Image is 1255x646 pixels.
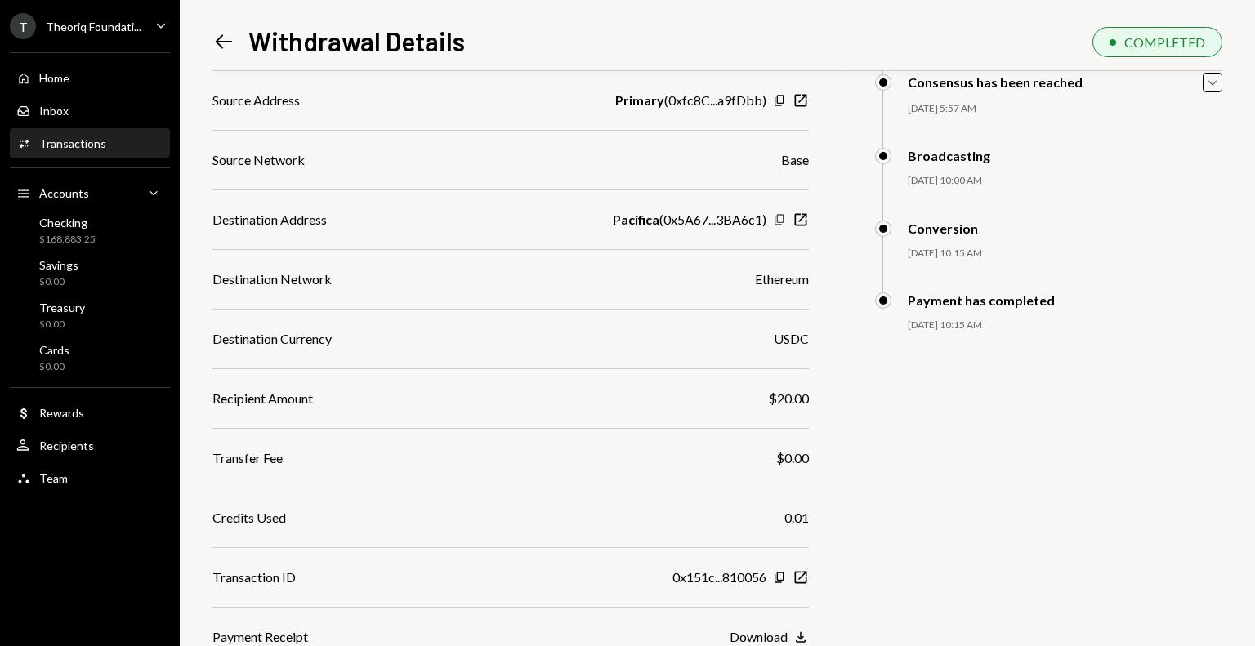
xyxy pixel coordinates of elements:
[39,71,69,85] div: Home
[10,296,170,335] a: Treasury$0.00
[776,448,809,468] div: $0.00
[10,128,170,158] a: Transactions
[212,210,327,229] div: Destination Address
[672,568,766,587] div: 0x151c...810056
[39,360,69,374] div: $0.00
[10,13,36,39] div: T
[10,430,170,460] a: Recipients
[613,210,659,229] b: Pacifica
[212,150,305,170] div: Source Network
[908,221,978,236] div: Conversion
[212,448,283,468] div: Transfer Fee
[908,247,1222,261] div: [DATE] 10:15 AM
[613,210,766,229] div: ( 0x5A67...3BA6c1 )
[908,74,1083,90] div: Consensus has been reached
[1124,34,1205,50] div: COMPLETED
[39,216,96,229] div: Checking
[46,20,141,33] div: Theoriq Foundati...
[10,211,170,250] a: Checking$168,883.25
[908,148,990,163] div: Broadcasting
[10,398,170,427] a: Rewards
[39,275,78,289] div: $0.00
[615,91,664,110] b: Primary
[39,343,69,357] div: Cards
[908,174,1222,188] div: [DATE] 10:00 AM
[212,329,332,349] div: Destination Currency
[39,439,94,452] div: Recipients
[212,389,313,408] div: Recipient Amount
[755,270,809,289] div: Ethereum
[774,329,809,349] div: USDC
[10,96,170,125] a: Inbox
[10,178,170,207] a: Accounts
[212,508,286,528] div: Credits Used
[10,463,170,492] a: Team
[784,508,809,528] div: 0.01
[39,233,96,247] div: $168,883.25
[39,318,85,332] div: $0.00
[39,136,106,150] div: Transactions
[769,389,809,408] div: $20.00
[908,102,1222,116] div: [DATE] 5:57 AM
[615,91,766,110] div: ( 0xfc8C...a9fDbb )
[39,104,69,118] div: Inbox
[10,63,170,92] a: Home
[908,319,1222,332] div: [DATE] 10:15 AM
[39,406,84,420] div: Rewards
[10,253,170,292] a: Savings$0.00
[908,292,1055,308] div: Payment has completed
[212,91,300,110] div: Source Address
[39,471,68,485] div: Team
[212,568,296,587] div: Transaction ID
[781,150,809,170] div: Base
[248,25,465,57] h1: Withdrawal Details
[39,258,78,272] div: Savings
[39,301,85,314] div: Treasury
[39,186,89,200] div: Accounts
[212,270,332,289] div: Destination Network
[10,338,170,377] a: Cards$0.00
[730,629,788,644] div: Download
